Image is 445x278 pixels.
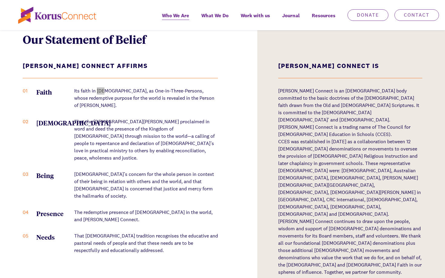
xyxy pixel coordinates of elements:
span: Who We Are [162,11,189,20]
a: Donate [348,9,388,21]
img: korus-connect%2Fc5177985-88d5-491d-9cd7-4a1febad1357_logo.svg [18,7,96,24]
p: CCES was established in [DATE] as a collaboration between 12 [DEMOGRAPHIC_DATA] denominations or ... [278,138,422,218]
span: 04 [23,209,36,216]
p: [PERSON_NAME] Connect is a trading name of The Council for [DEMOGRAPHIC_DATA] Education in School... [278,124,422,138]
span: Faith [36,87,65,96]
span: [DEMOGRAPHIC_DATA] [36,118,65,127]
a: Work with us [235,8,276,30]
a: Journal [276,8,306,30]
span: 05 [23,232,36,240]
h3: [PERSON_NAME] Connect Affirms [23,63,218,78]
span: 01 [23,87,36,95]
div: Resources [306,8,341,30]
span: Presence [36,209,65,218]
p: The redemptive presence of [DEMOGRAPHIC_DATA] in the world, and [PERSON_NAME] Connect. [74,209,218,223]
h3: [PERSON_NAME] Connect Is [278,63,422,78]
p: [DEMOGRAPHIC_DATA]’s concern for the whole person in context of their being in relation with othe... [74,171,218,200]
span: Being [36,171,65,180]
span: Work with us [241,11,270,20]
span: What We Do [201,11,229,20]
a: Contact [394,9,439,21]
span: Needs [36,232,65,241]
h2: Our Statement of Belief [23,32,218,47]
a: Who We Are [156,8,195,30]
p: [PERSON_NAME] Connect is an [DEMOGRAPHIC_DATA] body committed to the basic doctrines of the [DEMO... [278,87,422,124]
p: That [DEMOGRAPHIC_DATA] tradition recognises the educative and pastoral needs of people and that ... [74,232,218,254]
span: Journal [282,11,300,20]
span: 02 [23,118,36,125]
p: That the [DEMOGRAPHIC_DATA][PERSON_NAME] proclaimed in word and deed the presence of the Kingdom ... [74,118,218,162]
a: What We Do [195,8,235,30]
p: Its faith in [DEMOGRAPHIC_DATA], as One-in-Three-Persons, whose redemptive purpose for the world ... [74,87,218,109]
span: 03 [23,171,36,178]
p: [PERSON_NAME] Connect continues to draw upon the people, wisdom and support of [DEMOGRAPHIC_DATA]... [278,218,422,276]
